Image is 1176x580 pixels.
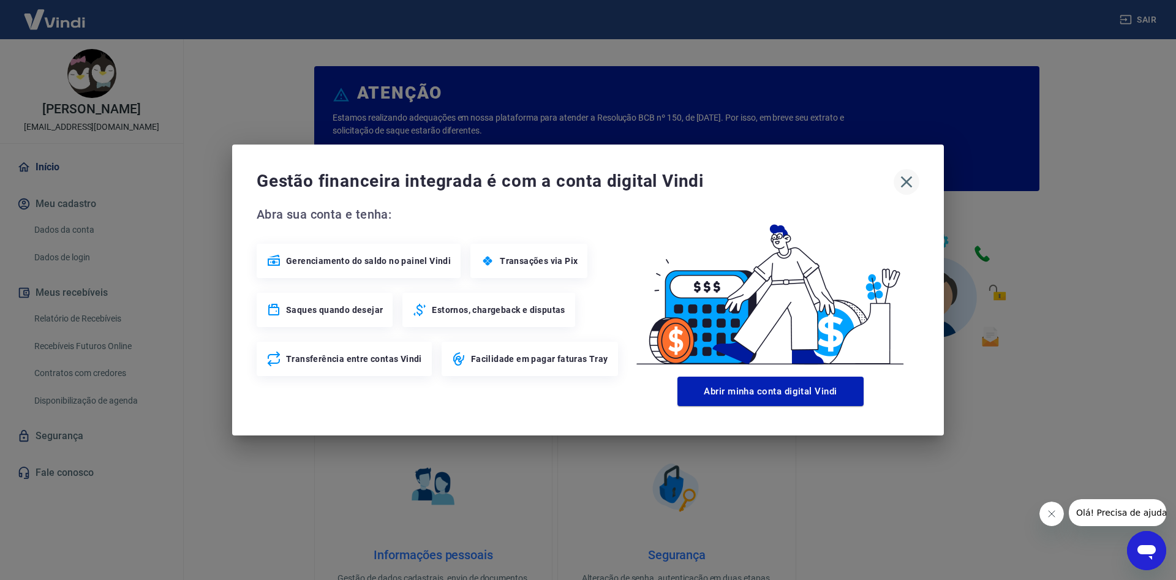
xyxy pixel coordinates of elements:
[1069,499,1166,526] iframe: Mensagem da empresa
[1039,502,1064,526] iframe: Fechar mensagem
[257,205,622,224] span: Abra sua conta e tenha:
[286,304,383,316] span: Saques quando desejar
[471,353,608,365] span: Facilidade em pagar faturas Tray
[432,304,565,316] span: Estornos, chargeback e disputas
[286,353,422,365] span: Transferência entre contas Vindi
[286,255,451,267] span: Gerenciamento do saldo no painel Vindi
[1127,531,1166,570] iframe: Botão para abrir a janela de mensagens
[500,255,578,267] span: Transações via Pix
[622,205,919,372] img: Good Billing
[7,9,103,18] span: Olá! Precisa de ajuda?
[677,377,864,406] button: Abrir minha conta digital Vindi
[257,169,894,194] span: Gestão financeira integrada é com a conta digital Vindi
